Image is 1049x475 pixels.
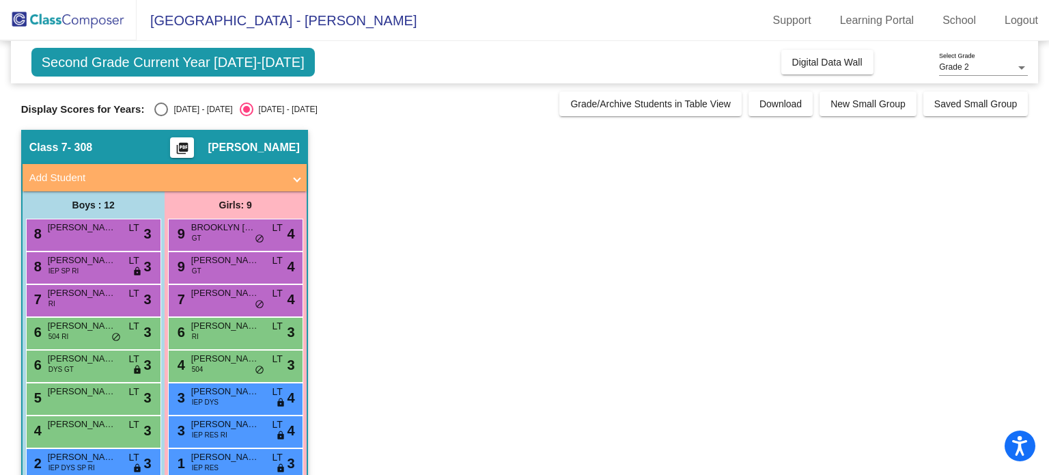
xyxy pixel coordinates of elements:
[191,221,260,234] span: BROOKLYN [PERSON_NAME]
[934,98,1017,109] span: Saved Small Group
[144,420,152,441] span: 3
[272,352,282,366] span: LT
[255,234,264,245] span: do_not_disturb_alt
[192,233,201,243] span: GT
[192,364,204,375] span: 504
[128,450,139,465] span: LT
[31,390,42,405] span: 5
[128,286,139,301] span: LT
[128,221,139,235] span: LT
[48,319,116,333] span: [PERSON_NAME]
[208,141,299,154] span: [PERSON_NAME]
[191,286,260,300] span: [PERSON_NAME]
[570,98,731,109] span: Grade/Archive Students in Table View
[174,259,185,274] span: 9
[31,48,315,77] span: Second Grade Current Year [DATE]-[DATE]
[48,463,95,473] span: IEP DYS SP RI
[31,357,42,372] span: 6
[31,325,42,340] span: 6
[23,191,165,219] div: Boys : 12
[191,254,260,267] span: [PERSON_NAME]
[144,355,152,375] span: 3
[749,92,813,116] button: Download
[820,92,917,116] button: New Small Group
[128,319,139,334] span: LT
[48,364,74,375] span: DYS GT
[174,226,185,241] span: 9
[48,352,116,366] span: [PERSON_NAME]
[154,103,317,116] mat-radio-group: Select an option
[276,463,285,474] span: lock
[174,423,185,438] span: 3
[29,141,68,154] span: Class 7
[288,420,295,441] span: 4
[288,322,295,342] span: 3
[288,355,295,375] span: 3
[48,385,116,398] span: [PERSON_NAME]
[829,10,925,31] a: Learning Portal
[174,141,191,161] mat-icon: picture_as_pdf
[144,223,152,244] span: 3
[288,256,295,277] span: 4
[276,431,285,442] span: lock
[276,398,285,409] span: lock
[111,332,121,343] span: do_not_disturb_alt
[170,137,194,158] button: Print Students Details
[253,103,318,116] div: [DATE] - [DATE]
[272,450,282,465] span: LT
[255,299,264,310] span: do_not_disturb_alt
[272,319,282,334] span: LT
[48,286,116,300] span: [PERSON_NAME]
[48,266,79,276] span: IEP SP RI
[132,267,142,277] span: lock
[165,191,307,219] div: Girls: 9
[31,423,42,438] span: 4
[288,388,295,408] span: 4
[23,164,307,191] mat-expansion-panel-header: Add Student
[137,10,417,31] span: [GEOGRAPHIC_DATA] - [PERSON_NAME]
[191,450,260,464] span: [PERSON_NAME]
[191,418,260,431] span: [PERSON_NAME]
[144,322,152,342] span: 3
[132,365,142,376] span: lock
[174,390,185,405] span: 3
[192,463,219,473] span: IEP RES
[759,98,802,109] span: Download
[191,385,260,398] span: [PERSON_NAME]
[272,385,282,399] span: LT
[128,352,139,366] span: LT
[174,292,185,307] span: 7
[132,463,142,474] span: lock
[31,456,42,471] span: 2
[48,221,116,234] span: [PERSON_NAME]
[792,57,863,68] span: Digital Data Wall
[192,266,201,276] span: GT
[272,254,282,268] span: LT
[128,254,139,268] span: LT
[174,357,185,372] span: 4
[255,365,264,376] span: do_not_disturb_alt
[48,418,116,431] span: [PERSON_NAME]
[192,397,219,407] span: IEP DYS
[29,170,283,186] mat-panel-title: Add Student
[272,286,282,301] span: LT
[68,141,92,154] span: - 308
[31,226,42,241] span: 8
[144,256,152,277] span: 3
[830,98,906,109] span: New Small Group
[174,456,185,471] span: 1
[48,299,55,309] span: RI
[939,62,968,72] span: Grade 2
[192,331,199,342] span: RI
[288,453,295,474] span: 3
[128,418,139,432] span: LT
[48,254,116,267] span: [PERSON_NAME]
[48,450,116,464] span: [PERSON_NAME]
[932,10,987,31] a: School
[168,103,232,116] div: [DATE] - [DATE]
[272,221,282,235] span: LT
[144,388,152,408] span: 3
[31,259,42,274] span: 8
[288,289,295,310] span: 4
[272,418,282,432] span: LT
